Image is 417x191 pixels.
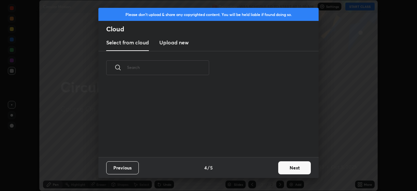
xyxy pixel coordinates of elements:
h4: 5 [210,164,213,171]
div: Please don't upload & share any copyrighted content. You will be held liable if found doing so. [98,8,319,21]
h2: Cloud [106,25,319,33]
input: Search [127,54,209,81]
button: Next [278,161,311,174]
button: Previous [106,161,139,174]
h4: / [208,164,209,171]
h3: Upload new [159,39,189,46]
h4: 4 [204,164,207,171]
h3: Select from cloud [106,39,149,46]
